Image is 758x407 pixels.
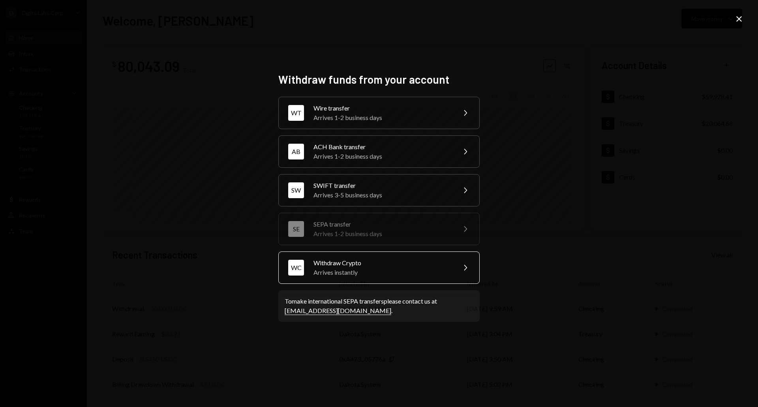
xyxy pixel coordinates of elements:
button: SESEPA transferArrives 1-2 business days [278,213,480,245]
button: ABACH Bank transferArrives 1-2 business days [278,135,480,168]
div: To make international SEPA transfers please contact us at . [285,296,473,315]
div: ACH Bank transfer [313,142,451,152]
div: WT [288,105,304,121]
div: SW [288,182,304,198]
div: Arrives 1-2 business days [313,152,451,161]
div: SEPA transfer [313,219,451,229]
div: Arrives 1-2 business days [313,229,451,238]
button: SWSWIFT transferArrives 3-5 business days [278,174,480,206]
div: Withdraw Crypto [313,258,451,268]
button: WCWithdraw CryptoArrives instantly [278,251,480,284]
h2: Withdraw funds from your account [278,72,480,87]
div: SE [288,221,304,237]
div: Arrives 1-2 business days [313,113,451,122]
div: Arrives 3-5 business days [313,190,451,200]
div: Wire transfer [313,103,451,113]
button: WTWire transferArrives 1-2 business days [278,97,480,129]
div: SWIFT transfer [313,181,451,190]
a: [EMAIL_ADDRESS][DOMAIN_NAME] [285,307,391,315]
div: AB [288,144,304,159]
div: WC [288,260,304,276]
div: Arrives instantly [313,268,451,277]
